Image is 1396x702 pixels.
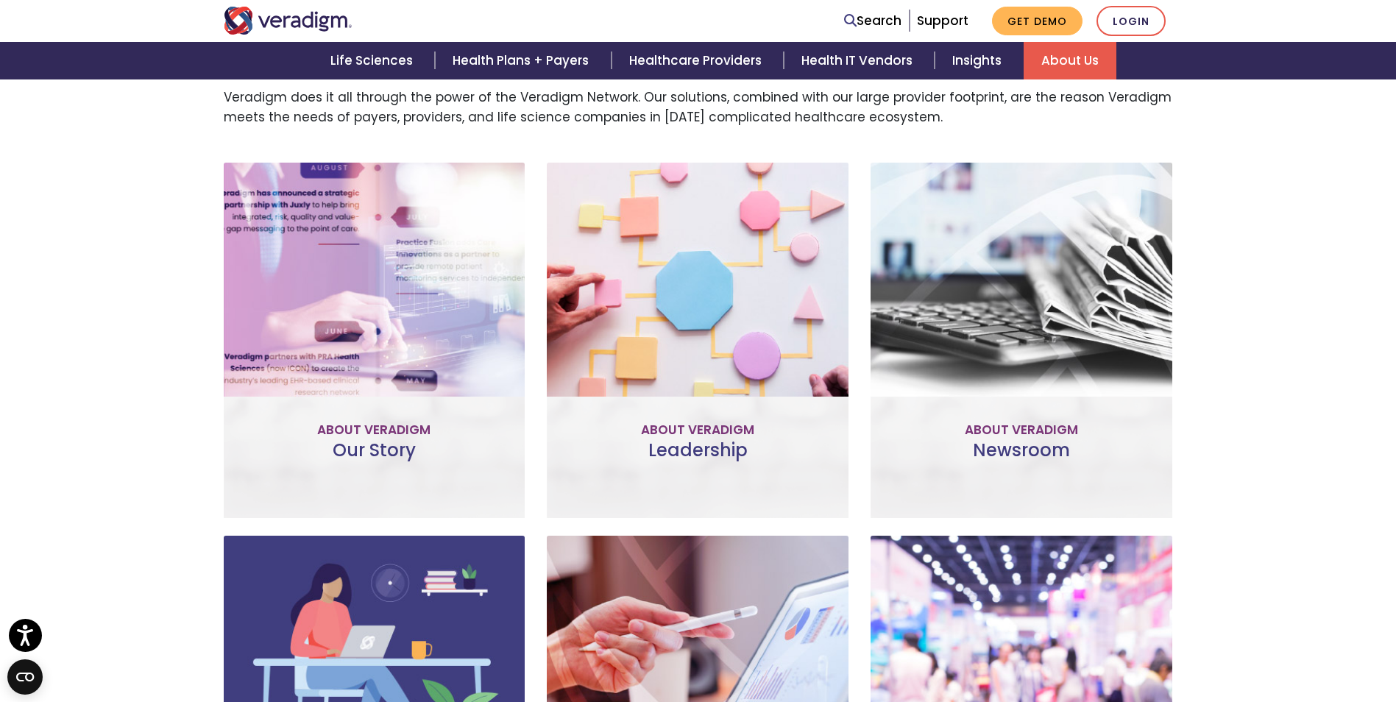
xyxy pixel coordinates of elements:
[882,440,1161,483] h3: Newsroom
[1322,628,1378,684] iframe: Drift Chat Widget
[235,440,514,483] h3: Our Story
[917,12,968,29] a: Support
[224,7,352,35] img: Veradigm logo
[1024,42,1116,79] a: About Us
[882,420,1161,440] p: About Veradigm
[7,659,43,695] button: Open CMP widget
[935,42,1024,79] a: Insights
[559,440,837,483] h3: Leadership
[224,88,1173,127] p: Veradigm does it all through the power of the Veradigm Network. Our solutions, combined with our ...
[612,42,784,79] a: Healthcare Providers
[313,42,435,79] a: Life Sciences
[435,42,611,79] a: Health Plans + Payers
[1096,6,1166,36] a: Login
[992,7,1083,35] a: Get Demo
[784,42,935,79] a: Health IT Vendors
[235,420,514,440] p: About Veradigm
[844,11,901,31] a: Search
[559,420,837,440] p: About Veradigm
